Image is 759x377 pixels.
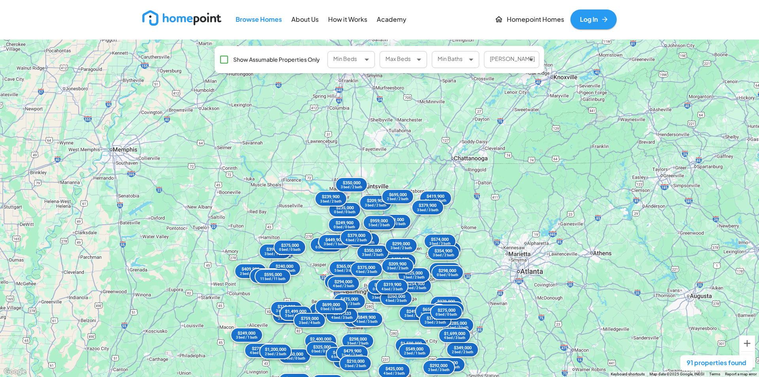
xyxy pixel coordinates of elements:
[240,267,261,272] div: $409,900
[346,233,367,238] div: $379,000
[374,10,410,28] a: Academy
[444,331,465,336] div: $1,699,000
[236,330,257,335] div: $249,000
[236,15,282,24] p: Browse Homes
[387,267,408,270] div: 3 bed / 2 bath
[291,15,319,24] p: About Us
[433,253,454,257] div: 3 bed / 2 bath
[320,194,342,199] div: $239,900
[433,248,454,253] div: $354,900
[417,208,438,212] div: 3 bed / 3 bath
[339,297,360,302] div: $475,000
[321,307,342,311] div: 0 bed / 0 bath
[444,336,465,340] div: 4 bed / 3 bath
[405,281,426,286] div: $254,900
[320,199,342,203] div: 3 bed / 2 bath
[403,275,425,279] div: 3 bed / 2 bath
[284,351,305,356] div: $350,000
[260,277,285,281] div: 11 bed / 11 bath
[264,252,286,256] div: 3 bed / 1 bath
[372,296,393,299] div: 3 bed / 2 bath
[325,10,370,28] a: How it Works
[240,272,261,275] div: 2 bed / 5 bath
[324,237,345,242] div: $449,900
[405,286,426,290] div: 3 bed / 2 bath
[739,352,755,368] button: Zoom out
[288,10,322,28] a: About Us
[404,352,425,355] div: 2 bed / 1 bath
[425,193,446,199] div: $419,900
[368,218,390,224] div: $959,000
[356,265,377,270] div: $375,000
[349,321,370,324] div: 3 bed / 2 bath
[331,316,353,320] div: 4 bed / 3 bath
[368,224,390,227] div: 5 bed / 3 bath
[265,347,286,352] div: $1,200,000
[570,9,617,29] a: Log In
[425,320,446,324] div: 3 bed / 3 bath
[276,309,297,313] div: 3 bed / 2 bath
[232,10,285,28] a: Browse Homes
[356,314,378,320] div: $849,900
[312,345,333,350] div: $325,000
[429,237,451,242] div: $574,000
[299,321,320,324] div: 3 bed / 4 bath
[377,15,406,24] p: Academy
[387,197,408,201] div: 2 bed / 2 bath
[334,269,356,272] div: 5 bed / 3 bath
[299,316,320,321] div: $759,000
[436,307,457,313] div: $275,000
[341,186,362,189] div: 3 bed / 2 bath
[391,246,412,250] div: 3 bed / 2 bath
[341,180,362,185] div: $350,000
[342,348,363,353] div: $479,900
[365,203,386,207] div: 3 bed / 2 bath
[362,253,383,256] div: 3 bed / 2 bath
[404,314,426,317] div: 3 bed / 2 bath
[342,354,363,357] div: 3 bed / 2 bath
[381,287,403,291] div: 4 bed / 3 bath
[279,248,300,252] div: 0 bed / 0 bath
[285,314,306,317] div: 5 bed / 7 bath
[334,205,355,210] div: $235,000
[334,225,355,229] div: 0 bed / 0 bath
[236,335,257,339] div: 3 bed / 1 bath
[285,309,306,314] div: $1,499,000
[421,307,442,312] div: $650,000
[739,335,755,351] button: Zoom in
[276,304,297,309] div: $319,900
[310,337,331,342] div: $2,400,000
[362,248,383,253] div: $350,000
[315,245,337,249] div: 0 bed / 0 bath
[334,263,356,269] div: $365,000
[274,263,295,269] div: $240,000
[425,199,446,202] div: 2 bed / 1 bath
[385,299,407,303] div: 4 bed / 3 bath
[491,9,567,29] a: Homepoint Homes
[389,257,411,262] div: $439,000
[328,15,367,24] p: How it Works
[385,294,407,299] div: $260,000
[264,247,286,252] div: $395,000
[324,242,345,246] div: 3 bed / 1 bath
[334,220,355,225] div: $249,900
[387,261,408,267] div: $209,900
[391,241,412,246] div: $299,000
[339,302,360,305] div: 4 bed / 3 bath
[312,350,333,353] div: 0 bed / 0 bath
[333,279,354,284] div: $294,000
[347,336,368,341] div: $298,000
[400,341,422,346] div: $1,599,999
[233,55,320,64] span: Show Assumable Properties Only
[260,272,285,277] div: $595,000
[437,273,458,277] div: 0 bed / 0 bath
[381,282,403,287] div: $319,900
[250,346,271,351] div: $275,000
[373,282,394,287] div: $550,000
[279,242,300,248] div: $375,000
[436,299,457,304] div: $279,900
[447,326,468,329] div: 0 bed / 0 bath
[425,315,446,320] div: $375,000
[387,192,408,197] div: $695,000
[507,15,564,24] p: Homepoint Homes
